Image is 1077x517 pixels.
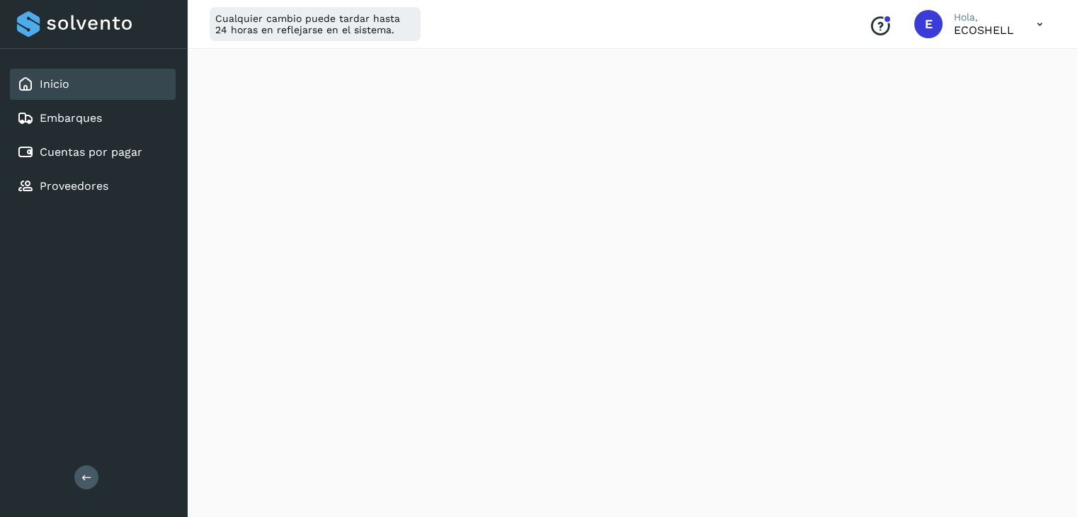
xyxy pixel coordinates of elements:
a: Inicio [40,77,69,91]
div: Cualquier cambio puede tardar hasta 24 horas en reflejarse en el sistema. [210,7,421,41]
a: Cuentas por pagar [40,145,142,159]
a: Proveedores [40,179,108,193]
div: Inicio [10,69,176,100]
div: Cuentas por pagar [10,137,176,168]
p: ECOSHELL [954,23,1014,37]
div: Embarques [10,103,176,134]
div: Proveedores [10,171,176,202]
a: Embarques [40,111,102,125]
p: Hola, [954,11,1014,23]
